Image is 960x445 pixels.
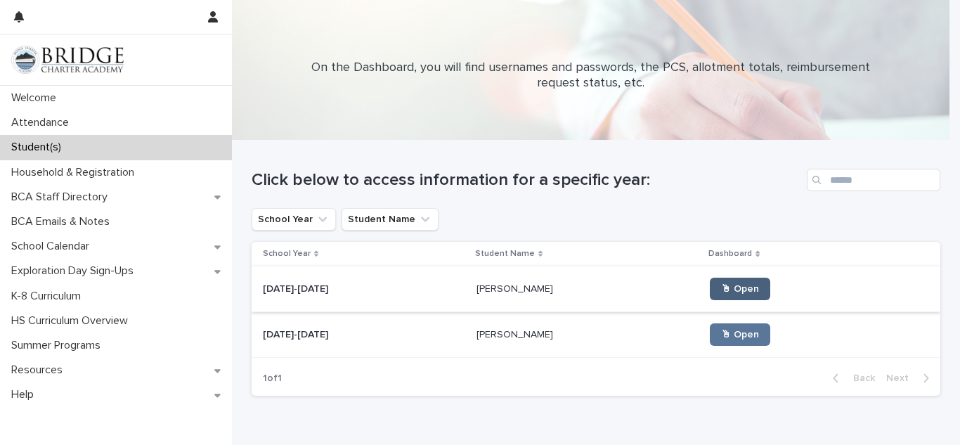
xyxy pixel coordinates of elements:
[721,330,759,340] span: 🖱 Open
[881,372,940,385] button: Next
[6,166,145,179] p: Household & Registration
[6,363,74,377] p: Resources
[6,215,121,228] p: BCA Emails & Notes
[263,326,331,341] p: [DATE]-[DATE]
[708,246,752,262] p: Dashboard
[252,208,336,231] button: School Year
[6,339,112,352] p: Summer Programs
[845,373,875,383] span: Back
[6,290,92,303] p: K-8 Curriculum
[263,280,331,295] p: [DATE]-[DATE]
[6,314,139,328] p: HS Curriculum Overview
[342,208,439,231] button: Student Name
[6,240,100,253] p: School Calendar
[6,91,67,105] p: Welcome
[6,141,72,154] p: Student(s)
[252,170,801,191] h1: Click below to access information for a specific year:
[6,264,145,278] p: Exploration Day Sign-Ups
[252,266,940,312] tr: [DATE]-[DATE][DATE]-[DATE] [PERSON_NAME][PERSON_NAME] 🖱 Open
[807,169,940,191] input: Search
[6,116,80,129] p: Attendance
[476,326,556,341] p: [PERSON_NAME]
[710,323,770,346] a: 🖱 Open
[721,284,759,294] span: 🖱 Open
[475,246,535,262] p: Student Name
[886,373,917,383] span: Next
[710,278,770,300] a: 🖱 Open
[263,246,311,262] p: School Year
[252,361,293,396] p: 1 of 1
[310,60,872,91] p: On the Dashboard, you will find usernames and passwords, the PCS, allotment totals, reimbursement...
[822,372,881,385] button: Back
[252,312,940,358] tr: [DATE]-[DATE][DATE]-[DATE] [PERSON_NAME][PERSON_NAME] 🖱 Open
[6,191,119,204] p: BCA Staff Directory
[6,388,45,401] p: Help
[476,280,556,295] p: [PERSON_NAME]
[11,46,124,74] img: V1C1m3IdTEidaUdm9Hs0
